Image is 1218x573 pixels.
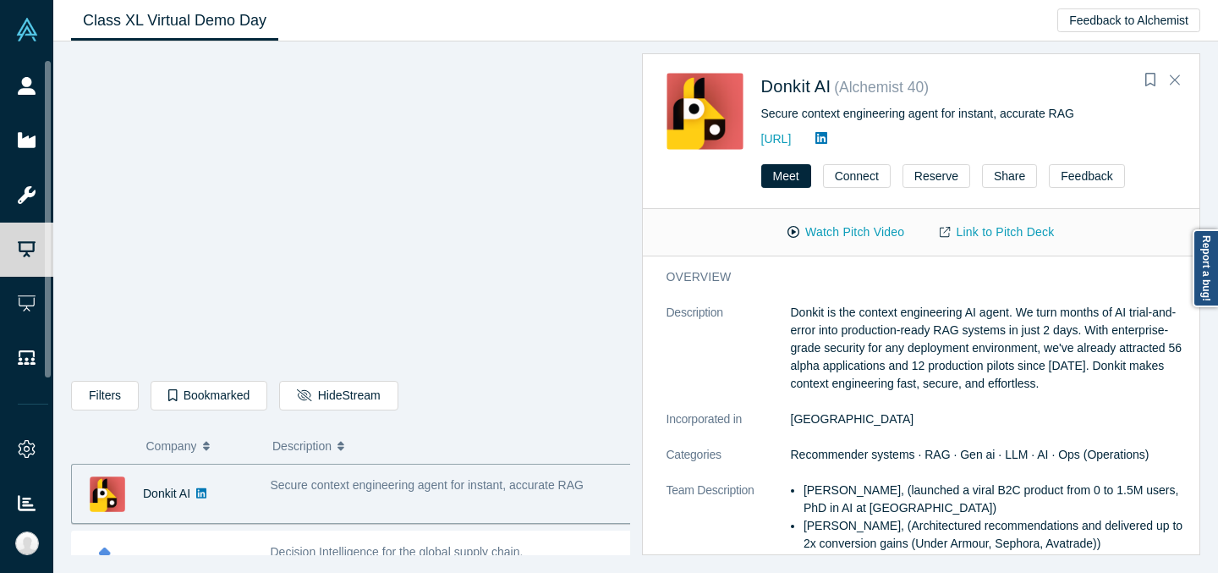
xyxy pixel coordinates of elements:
h3: overview [667,268,1166,286]
dt: Description [667,304,791,410]
dt: Incorporated in [667,410,791,446]
img: Ally Hoang's Account [15,532,39,555]
iframe: Alchemist Class XL Demo Day: Vault [72,55,629,368]
small: ( Alchemist 40 ) [834,79,929,96]
button: Bookmarked [151,381,267,410]
button: Feedback to Alchemist [1057,8,1200,32]
a: Link to Pitch Deck [922,218,1072,247]
span: Company [146,428,197,464]
button: HideStream [279,381,398,410]
button: Share [982,164,1037,188]
button: Company [146,428,255,464]
button: Description [272,428,618,464]
span: Secure context engineering agent for instant, accurate RAG [271,478,584,492]
a: Donkit AI [761,77,831,96]
button: Meet [761,164,811,188]
img: Alchemist Vault Logo [15,18,39,41]
a: Donkit AI [143,487,190,500]
button: Close [1162,67,1188,94]
button: Filters [71,381,139,410]
a: Report a bug! [1193,229,1218,307]
a: Class XL Virtual Demo Day [71,1,278,41]
dd: [GEOGRAPHIC_DATA] [791,410,1189,428]
a: [URL] [761,132,792,146]
li: [PERSON_NAME], (launched a viral B2C product from 0 to 1.5M users, PhD in AI at [GEOGRAPHIC_DATA]) [804,482,1188,517]
a: [PERSON_NAME] [143,554,240,567]
img: Donkit AI's Logo [90,477,125,512]
button: Connect [823,164,891,188]
li: [PERSON_NAME], (Architectured recommendations and delivered up to 2x conversion gains (Under Armo... [804,517,1188,553]
button: Feedback [1049,164,1124,188]
dt: Categories [667,446,791,482]
img: Donkit AI's Logo [667,73,743,150]
button: Reserve [903,164,970,188]
span: Description [272,428,332,464]
span: Recommender systems · RAG · Gen ai · LLM · AI · Ops (Operations) [791,448,1149,461]
button: Bookmark [1138,69,1162,92]
button: Watch Pitch Video [770,218,922,247]
span: Decision Intelligence for the global supply chain. [271,545,524,559]
p: Donkit is the context engineering AI agent. We turn months of AI trial-and-error into production-... [791,304,1189,393]
div: Secure context engineering agent for instant, accurate RAG [761,105,1177,123]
